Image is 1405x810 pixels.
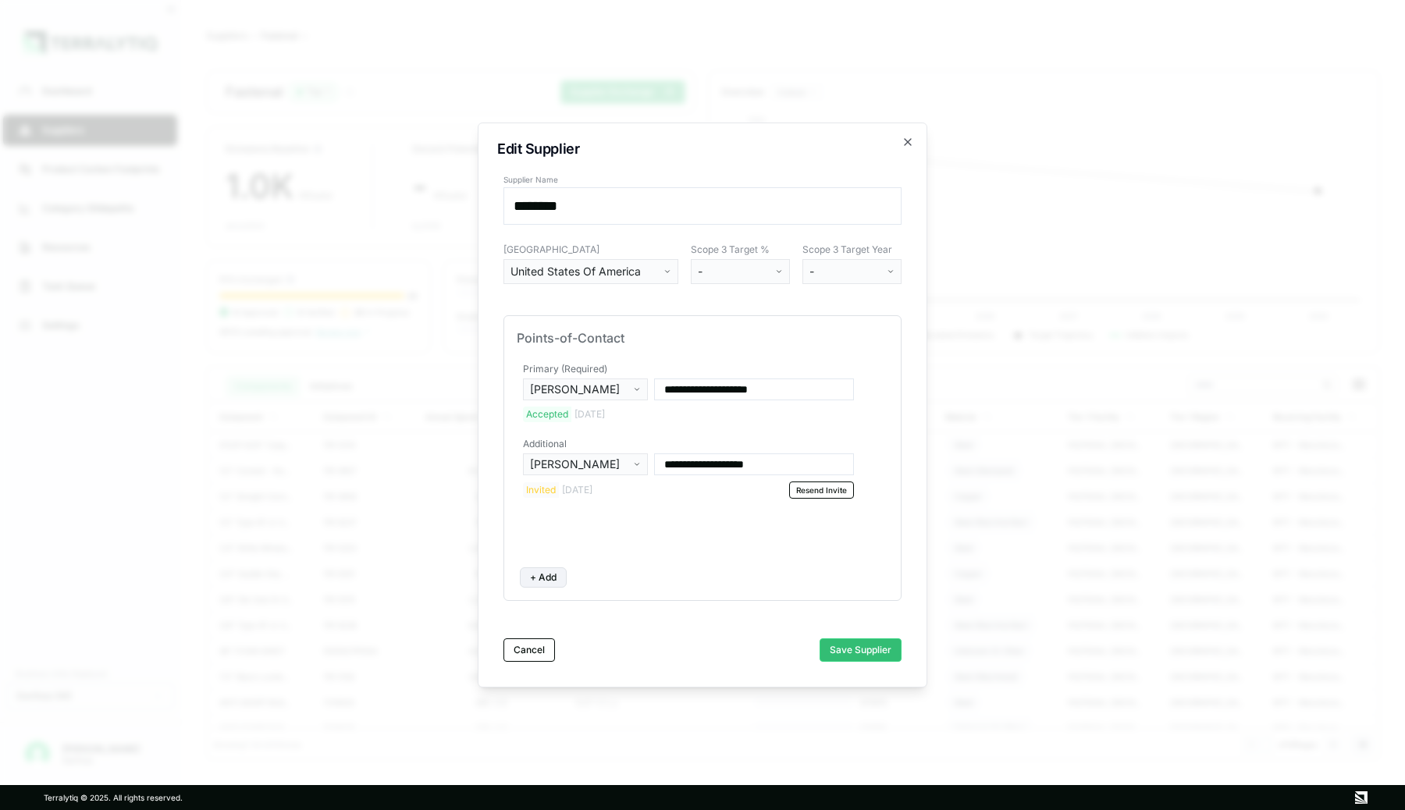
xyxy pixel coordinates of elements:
button: + Add [520,567,567,588]
button: Resend Invite [789,481,854,499]
span: - [698,264,702,279]
button: - [802,259,902,284]
div: United States Of America [510,264,660,279]
div: Primary (Required) [520,363,885,375]
button: Save Supplier [820,638,902,662]
div: Invited [523,482,559,498]
div: [PERSON_NAME] [530,382,630,397]
label: [GEOGRAPHIC_DATA] [503,243,678,256]
button: [PERSON_NAME] [523,378,648,400]
label: Scope 3 Target Year [802,243,902,256]
button: - [691,259,791,284]
button: [PERSON_NAME] [523,453,648,475]
button: United States Of America [503,259,678,284]
div: Accepted [523,407,571,422]
label: Supplier Name [503,175,902,184]
div: Fastenal [226,83,356,101]
div: Additional [520,438,885,450]
button: Cancel [503,638,555,662]
div: [DATE] [574,408,605,421]
span: - [809,264,814,279]
label: Scope 3 Target % [691,243,791,256]
h2: Edit Supplier [497,142,908,156]
div: [DATE] [562,484,592,496]
div: [PERSON_NAME] [530,457,630,472]
div: Points-of-Contact [517,329,888,347]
